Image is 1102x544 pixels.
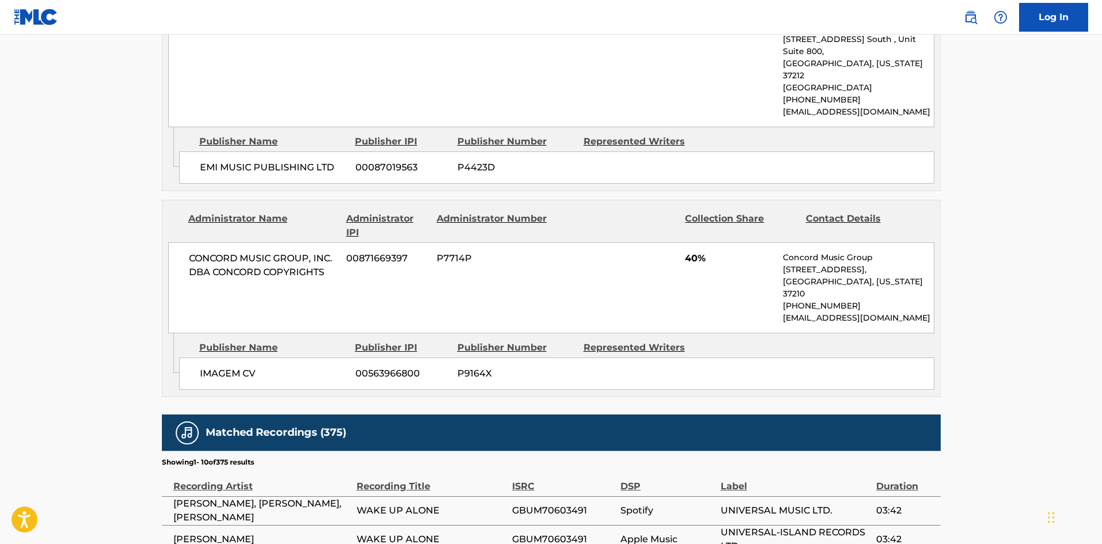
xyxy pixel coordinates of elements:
div: Publisher Number [457,135,575,149]
div: Publisher Number [457,341,575,355]
img: search [964,10,978,24]
div: Administrator Name [188,212,338,239]
span: EMI MUSIC PUBLISHING LTD [200,161,347,174]
a: Log In [1019,3,1088,32]
iframe: Chat Widget [1044,489,1102,544]
p: [STREET_ADDRESS], [783,264,933,276]
p: Concord Music Group [783,252,933,264]
span: P7714P [437,252,548,265]
div: ISRC [512,467,615,493]
div: Publisher IPI [355,341,449,355]
div: Publisher IPI [355,135,449,149]
span: P4423D [457,161,575,174]
div: Recording Title [357,467,506,493]
span: 40% [685,252,774,265]
span: WAKE UP ALONE [357,504,506,518]
p: [EMAIL_ADDRESS][DOMAIN_NAME] [783,312,933,324]
div: Publisher Name [199,135,346,149]
p: [PHONE_NUMBER] [783,300,933,312]
span: [PERSON_NAME], [PERSON_NAME], [PERSON_NAME] [173,497,351,524]
div: Represented Writers [584,341,701,355]
div: Recording Artist [173,467,351,493]
div: Publisher Name [199,341,346,355]
span: 00087019563 [355,161,449,174]
span: UNIVERSAL MUSIC LTD. [721,504,870,518]
h5: Matched Recordings (375) [206,426,346,439]
p: Showing 1 - 10 of 375 results [162,457,254,467]
div: DSP [620,467,714,493]
p: [GEOGRAPHIC_DATA] [783,82,933,94]
span: Spotify [620,504,714,518]
div: Duration [876,467,935,493]
img: help [994,10,1008,24]
div: Help [989,6,1012,29]
span: CONCORD MUSIC GROUP, INC. DBA CONCORD COPYRIGHTS [189,252,338,279]
span: 00871669397 [346,252,428,265]
span: IMAGEM CV [200,367,347,381]
p: [EMAIL_ADDRESS][DOMAIN_NAME] [783,106,933,118]
div: Represented Writers [584,135,701,149]
div: Collection Share [685,212,797,239]
span: GBUM70603491 [512,504,615,518]
img: MLC Logo [14,9,58,25]
a: Public Search [959,6,982,29]
p: [GEOGRAPHIC_DATA], [US_STATE] 37212 [783,58,933,82]
span: P9164X [457,367,575,381]
img: Matched Recordings [180,426,194,440]
span: 03:42 [876,504,935,518]
div: Drag [1048,500,1055,535]
p: [STREET_ADDRESS] South , Unit Suite 800, [783,33,933,58]
p: [GEOGRAPHIC_DATA], [US_STATE] 37210 [783,276,933,300]
div: Administrator IPI [346,212,428,239]
div: Label [721,467,870,493]
p: [PHONE_NUMBER] [783,94,933,106]
div: Contact Details [806,212,918,239]
div: Administrator Number [437,212,548,239]
span: 00563966800 [355,367,449,381]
